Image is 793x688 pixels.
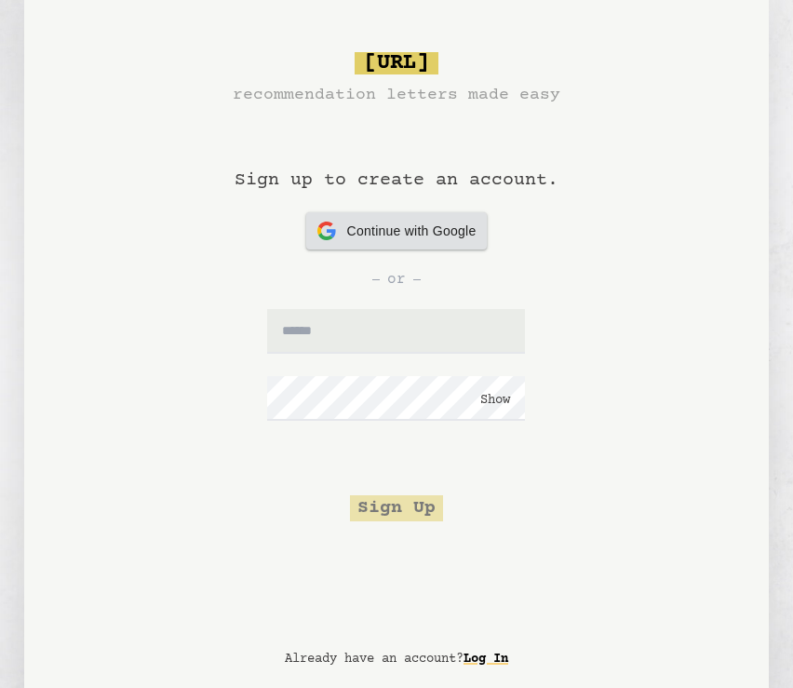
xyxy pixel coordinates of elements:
[480,391,510,410] button: Show
[285,650,508,668] p: Already have an account?
[464,644,508,674] a: Log In
[355,52,438,74] span: [URL]
[233,82,560,108] h3: recommendation letters made easy
[347,222,477,241] span: Continue with Google
[350,495,443,521] button: Sign Up
[387,268,406,290] span: or
[235,108,558,212] h1: Sign up to create an account.
[306,212,488,250] button: Continue with Google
